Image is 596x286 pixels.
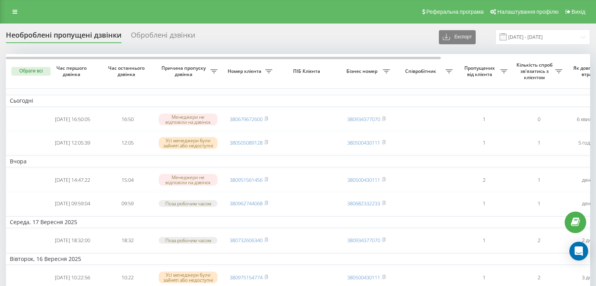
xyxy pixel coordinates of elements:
a: 380500430111 [347,274,380,281]
td: [DATE] 16:50:05 [45,109,100,130]
button: Обрати всі [11,67,51,76]
div: Менеджери не відповіли на дзвінок [159,174,217,186]
td: 1 [457,109,511,130]
td: 16:50 [100,109,155,130]
a: 380934377070 [347,237,380,244]
div: Усі менеджери були зайняті або недоступні [159,137,217,149]
div: Open Intercom Messenger [569,242,588,261]
td: 1 [511,132,566,154]
a: 380505089128 [230,139,263,146]
span: Реферальна програма [426,9,484,15]
div: Менеджери не відповіли на дзвінок [159,114,217,125]
div: Поза робочим часом [159,237,217,244]
td: 2 [457,169,511,191]
span: Причина пропуску дзвінка [159,65,210,77]
span: Налаштування профілю [497,9,558,15]
span: Бізнес номер [343,68,383,74]
span: ПІБ Клієнта [283,68,332,74]
td: 1 [511,192,566,214]
td: 18:32 [100,230,155,252]
span: Кількість спроб зв'язатись з клієнтом [515,62,555,80]
td: [DATE] 14:47:22 [45,169,100,191]
td: 09:59 [100,192,155,214]
span: Час першого дзвінка [51,65,94,77]
a: 380679672600 [230,116,263,123]
td: 12:05 [100,132,155,154]
td: 1 [457,192,511,214]
td: [DATE] 18:32:00 [45,230,100,252]
a: 380682332233 [347,200,380,207]
a: 380975154774 [230,274,263,281]
a: 380934377070 [347,116,380,123]
span: Номер клієнта [225,68,265,74]
div: Усі менеджери були зайняті або недоступні [159,272,217,283]
td: [DATE] 09:59:04 [45,192,100,214]
a: 380500430111 [347,176,380,183]
span: Співробітник [398,68,446,74]
div: Необроблені пропущені дзвінки [6,31,121,43]
a: 380951561456 [230,176,263,183]
td: 15:04 [100,169,155,191]
button: Експорт [439,30,476,44]
div: Оброблені дзвінки [131,31,195,43]
td: [DATE] 12:05:39 [45,132,100,154]
td: 0 [511,109,566,130]
span: Вихід [572,9,585,15]
div: Поза робочим часом [159,200,217,207]
td: 1 [457,132,511,154]
td: 1 [457,230,511,252]
a: 380500430111 [347,139,380,146]
a: 380962744068 [230,200,263,207]
span: Час останнього дзвінка [106,65,149,77]
td: 1 [511,169,566,191]
td: 2 [511,230,566,252]
span: Пропущених від клієнта [460,65,500,77]
a: 380732606340 [230,237,263,244]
